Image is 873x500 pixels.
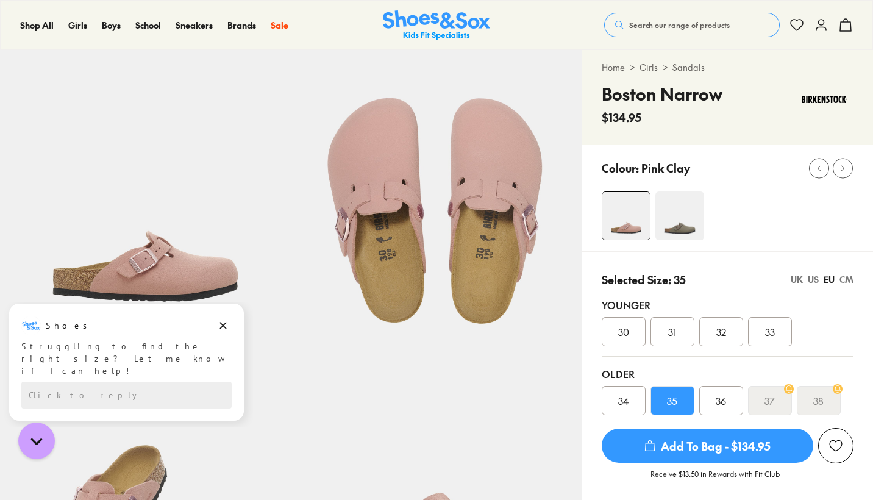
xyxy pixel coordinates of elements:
[12,418,61,463] iframe: Gorgias live chat messenger
[9,14,244,75] div: Message from Shoes. Struggling to find the right size? Let me know if I can help!
[227,19,256,31] span: Brands
[602,366,853,381] div: Older
[655,191,704,240] img: 4-549357_1
[808,273,819,286] div: US
[672,61,705,74] a: Sandals
[668,324,676,339] span: 31
[602,298,853,312] div: Younger
[68,19,87,32] a: Girls
[227,19,256,32] a: Brands
[650,468,780,490] p: Receive $13.50 in Rewards with Fit Club
[839,273,853,286] div: CM
[383,10,490,40] a: Shoes & Sox
[602,271,686,288] p: Selected Size: 35
[68,19,87,31] span: Girls
[640,61,658,74] a: Girls
[102,19,121,32] a: Boys
[602,109,641,126] span: $134.95
[21,80,232,107] div: Reply to the campaigns
[716,324,726,339] span: 32
[271,19,288,31] span: Sale
[20,19,54,32] a: Shop All
[176,19,213,32] a: Sneakers
[764,393,775,408] s: 37
[271,19,288,32] a: Sale
[135,19,161,31] span: School
[618,393,629,408] span: 34
[795,81,853,118] img: Vendor logo
[824,273,835,286] div: EU
[21,38,232,75] div: Struggling to find the right size? Let me know if I can help!
[602,429,813,463] span: Add To Bag - $134.95
[716,393,726,408] span: 36
[102,19,121,31] span: Boys
[641,160,690,176] p: Pink Clay
[602,428,813,463] button: Add To Bag - $134.95
[21,14,41,34] img: Shoes logo
[383,10,490,40] img: SNS_Logo_Responsive.svg
[135,19,161,32] a: School
[791,273,803,286] div: UK
[629,20,730,30] span: Search our range of products
[9,2,244,119] div: Campaign message
[813,393,824,408] s: 38
[176,19,213,31] span: Sneakers
[46,18,94,30] h3: Shoes
[215,15,232,32] button: Dismiss campaign
[667,393,677,408] span: 35
[618,324,629,339] span: 30
[604,13,780,37] button: Search our range of products
[602,61,853,74] div: > >
[602,61,625,74] a: Home
[602,81,722,107] h4: Boston Narrow
[20,19,54,31] span: Shop All
[602,160,639,176] p: Colour:
[818,428,853,463] button: Add to Wishlist
[602,192,650,240] img: 4-549362_1
[765,324,775,339] span: 33
[291,48,582,339] img: 5-549363_1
